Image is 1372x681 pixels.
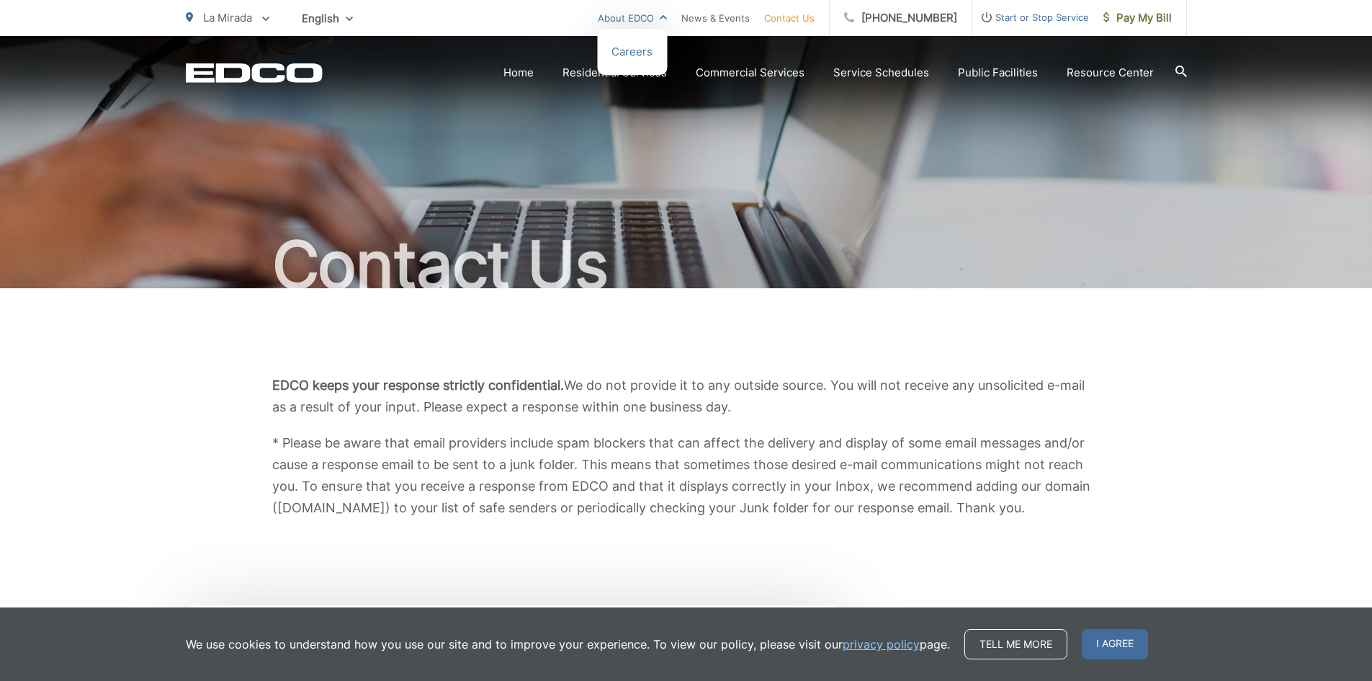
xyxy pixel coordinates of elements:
b: EDCO keeps your response strictly confidential. [272,378,564,393]
a: Residential Services [562,64,667,81]
a: Tell me more [964,629,1067,659]
p: * Please be aware that email providers include spam blockers that can affect the delivery and dis... [272,432,1100,519]
a: privacy policy [843,636,920,653]
a: Home [503,64,534,81]
p: We do not provide it to any outside source. You will not receive any unsolicited e-mail as a resu... [272,375,1100,418]
a: About EDCO [598,9,667,27]
span: English [291,6,364,31]
a: Resource Center [1067,64,1154,81]
h1: Contact Us [186,229,1187,301]
a: EDCD logo. Return to the homepage. [186,63,323,83]
a: Contact Us [764,9,815,27]
p: We use cookies to understand how you use our site and to improve your experience. To view our pol... [186,636,950,653]
span: La Mirada [203,11,252,25]
span: Pay My Bill [1103,9,1172,27]
span: I agree [1082,629,1148,659]
a: Public Facilities [958,64,1038,81]
a: News & Events [681,9,750,27]
a: Careers [611,43,653,61]
h3: Employment [877,605,1187,623]
a: Service Schedules [833,64,929,81]
a: Commercial Services [696,64,804,81]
